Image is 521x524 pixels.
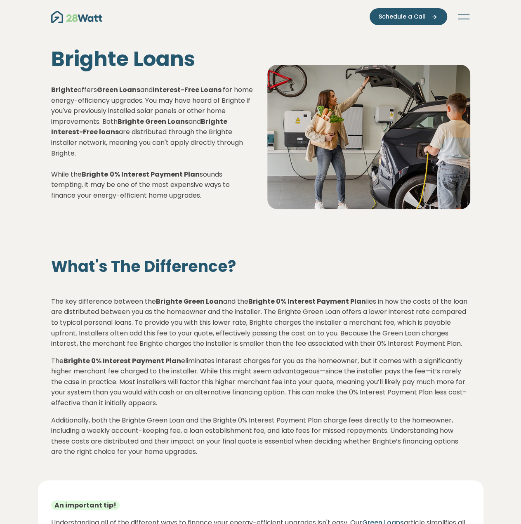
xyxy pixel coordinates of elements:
[156,297,223,306] strong: Brighte Green Loan
[51,257,470,276] h2: What's The Difference?
[51,85,254,201] p: offers and for home energy-efficiency upgrades. You may have heard of Brighte if you've previousl...
[64,356,181,366] strong: Brighte 0% Interest Payment Plan
[248,297,366,306] strong: Brighte 0% Interest Payment Plan
[51,415,470,457] p: Additionally, both the Brighte Green Loan and the Brighte 0% Interest Payment Plan charge fees di...
[51,500,120,510] strong: An important tip!
[51,117,227,137] strong: Brighte Interest-Free loans
[82,170,108,179] strong: Brighte
[110,170,200,179] strong: 0% Interest Payment Plan
[379,12,426,21] span: Schedule a Call
[51,356,470,408] p: The eliminates interest charges for you as the homeowner, but it comes with a significantly highe...
[51,11,102,23] img: 28Watt
[153,85,222,94] strong: Interest-Free Loans
[370,8,447,25] button: Schedule a Call
[51,296,470,349] p: The key difference between the and the lies in how the costs of the loan are distributed between ...
[457,13,470,21] button: Toggle navigation
[51,47,254,71] h1: Brighte Loans
[97,85,140,94] strong: Green Loans
[51,8,470,25] nav: Main navigation
[51,85,78,94] strong: Brighte
[118,117,189,126] strong: Brighte Green Loans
